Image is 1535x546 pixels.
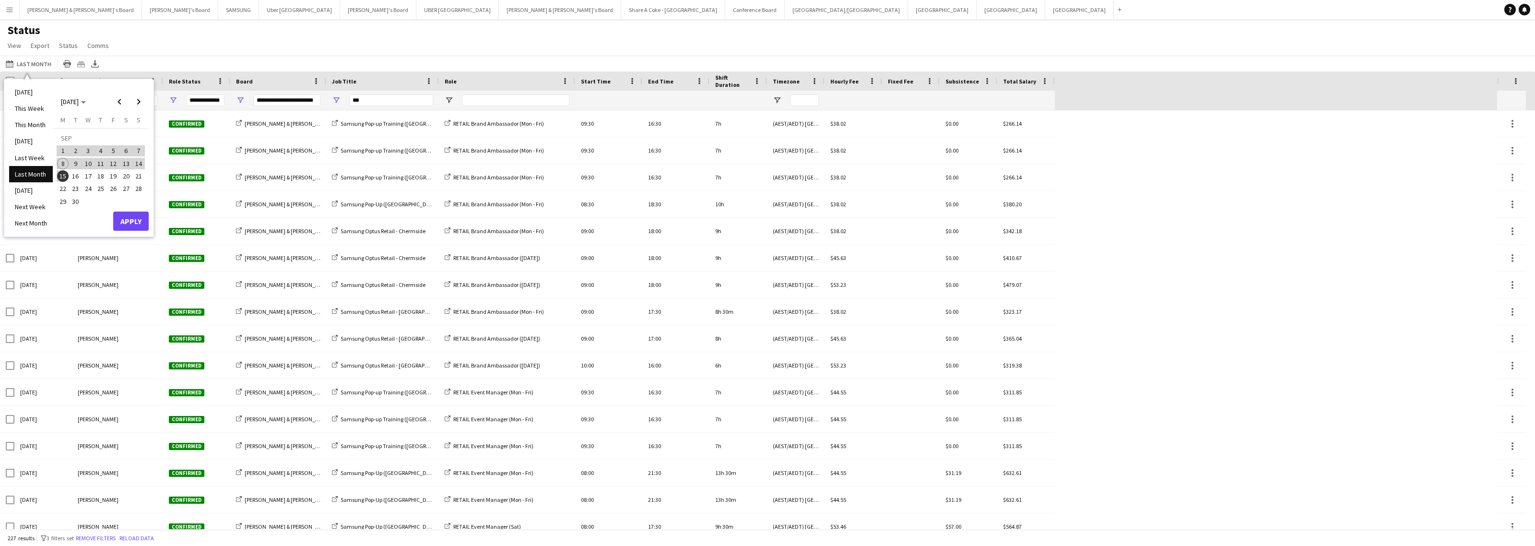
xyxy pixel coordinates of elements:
button: Open Filter Menu [169,96,177,105]
span: RETAIL Brand Ambassador ([DATE]) [453,335,540,342]
a: Samsung Optus Retail - [GEOGRAPHIC_DATA][PERSON_NAME] [332,308,492,315]
a: RETAIL Brand Ambassador (Mon - Fri) [445,174,544,181]
li: This Month [9,117,53,133]
a: RETAIL Event Manager (Mon - Fri) [445,469,533,476]
div: 7h [709,433,767,459]
span: RETAIL Brand Ambassador (Mon - Fri) [453,174,544,181]
button: 29-09-2025 [57,195,69,207]
a: RETAIL Brand Ambassador ([DATE]) [445,362,540,369]
div: 17:00 [642,325,709,352]
a: RETAIL Brand Ambassador (Mon - Fri) [445,120,544,127]
div: (AEST/AEDT) [GEOGRAPHIC_DATA] [767,460,825,486]
div: 16:30 [642,379,709,405]
span: Samsung Pop-Up ([GEOGRAPHIC_DATA]) [341,496,440,503]
a: Samsung Pop-up Training ([GEOGRAPHIC_DATA]) [332,120,461,127]
span: 28 [133,183,144,195]
a: Samsung Pop-Up ([GEOGRAPHIC_DATA]) [332,469,440,476]
span: 5 [107,145,119,157]
button: 14-09-2025 [132,157,145,170]
div: 17:30 [642,298,709,325]
span: $38.02 [830,120,846,127]
button: 22-09-2025 [57,182,69,195]
div: 9h [709,272,767,298]
div: 08:00 [575,513,642,540]
a: Samsung Pop-Up ([GEOGRAPHIC_DATA]) [332,496,440,503]
button: [GEOGRAPHIC_DATA] [1045,0,1114,19]
a: Samsung Optus Retail - [GEOGRAPHIC_DATA][PERSON_NAME] [332,335,492,342]
div: (AEST/AEDT) [GEOGRAPHIC_DATA] [767,487,825,513]
a: RETAIL Event Manager (Mon - Fri) [445,496,533,503]
span: Samsung Optus Retail - [GEOGRAPHIC_DATA][PERSON_NAME] [341,362,492,369]
li: [DATE] [9,84,53,100]
div: (AEST/AEDT) [GEOGRAPHIC_DATA] [767,379,825,405]
button: Previous month [110,92,129,111]
button: 18-09-2025 [94,170,107,182]
button: SAMSUNG [218,0,259,19]
button: 19-09-2025 [107,170,119,182]
span: RETAIL Brand Ambassador (Mon - Fri) [453,147,544,154]
button: 25-09-2025 [94,182,107,195]
button: Next month [129,92,148,111]
app-action-btn: Print [61,58,73,70]
button: Open Filter Menu [236,96,245,105]
button: 02-09-2025 [69,144,82,157]
div: (AEST/AEDT) [GEOGRAPHIC_DATA] [767,191,825,217]
a: Samsung Pop-Up ([GEOGRAPHIC_DATA]) [332,523,440,530]
button: 09-09-2025 [69,157,82,170]
span: RETAIL Brand Ambassador (Mon - Fri) [453,227,544,235]
span: Start Time [581,78,611,85]
a: [PERSON_NAME] & [PERSON_NAME]'s Board [236,496,351,503]
span: Samsung Pop-up Training ([GEOGRAPHIC_DATA]) [341,120,461,127]
span: Name [78,78,93,85]
div: [DATE] [14,487,72,513]
button: 12-09-2025 [107,157,119,170]
span: Status [59,41,78,50]
div: [DATE] [14,325,72,352]
a: Samsung Pop-up Training ([GEOGRAPHIC_DATA]) [332,389,461,396]
span: Samsung Pop-up Training ([GEOGRAPHIC_DATA]) [341,415,461,423]
span: 14 [133,158,144,169]
div: [DATE] [14,513,72,540]
span: S [124,116,128,124]
a: RETAIL Brand Ambassador (Mon - Fri) [445,227,544,235]
div: 09:00 [575,218,642,244]
div: (AEST/AEDT) [GEOGRAPHIC_DATA] [767,433,825,459]
div: 18:00 [642,218,709,244]
div: (AEST/AEDT) [GEOGRAPHIC_DATA] [767,245,825,271]
a: Samsung Pop-up Training ([GEOGRAPHIC_DATA]) [332,147,461,154]
span: [PERSON_NAME] & [PERSON_NAME]'s Board [245,227,351,235]
div: 13h 30m [709,487,767,513]
a: RETAIL Brand Ambassador (Mon - Fri) [445,201,544,208]
button: [GEOGRAPHIC_DATA]/[GEOGRAPHIC_DATA] [785,0,908,19]
span: F [112,116,115,124]
div: (AEST/AEDT) [GEOGRAPHIC_DATA] [767,325,825,352]
div: 21:30 [642,460,709,486]
span: 13 [120,158,132,169]
a: View [4,39,25,52]
span: 9 [70,158,82,169]
span: [PERSON_NAME] & [PERSON_NAME]'s Board [245,415,351,423]
span: 30 [70,196,82,207]
input: Role Filter Input [462,95,569,106]
span: T [99,116,102,124]
a: Export [27,39,53,52]
a: [PERSON_NAME] & [PERSON_NAME]'s Board [236,281,351,288]
div: 16:00 [642,352,709,379]
button: Share A Coke - [GEOGRAPHIC_DATA] [621,0,725,19]
div: 21:30 [642,487,709,513]
div: 18:30 [642,191,709,217]
span: 22 [57,183,69,195]
div: 16:30 [642,433,709,459]
div: 16:30 [642,406,709,432]
a: Samsung Optus Retail - Chermside [332,227,425,235]
a: RETAIL Event Manager (Sat) [445,523,521,530]
span: 27 [120,183,132,195]
span: M [60,116,65,124]
a: [PERSON_NAME] & [PERSON_NAME]'s Board [236,389,351,396]
span: 25 [95,183,106,195]
div: 13h 30m [709,460,767,486]
a: [PERSON_NAME] & [PERSON_NAME]'s Board [236,120,351,127]
div: 7h [709,164,767,190]
div: 16:30 [642,164,709,190]
app-action-btn: Export XLSX [89,58,101,70]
